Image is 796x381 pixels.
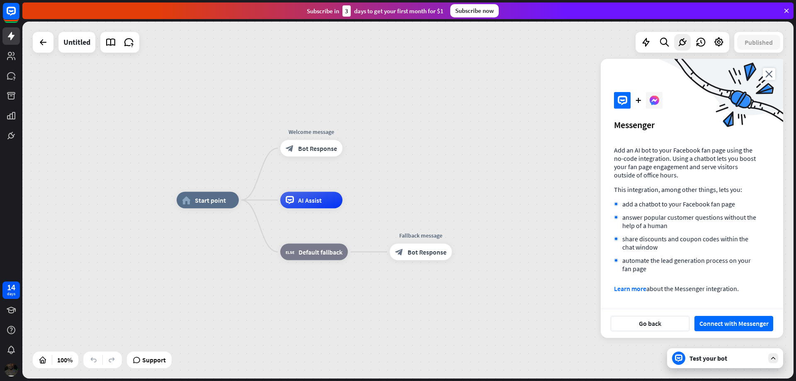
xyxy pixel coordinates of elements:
[342,5,351,17] div: 3
[307,5,444,17] div: Subscribe in days to get your first month for $1
[636,98,641,103] i: plus
[55,353,75,366] div: 100%
[737,35,780,50] button: Published
[298,248,342,256] span: Default fallback
[274,128,349,136] div: Welcome message
[298,144,337,153] span: Bot Response
[286,248,294,256] i: block_fallback
[383,231,458,240] div: Fallback message
[182,196,191,204] i: home_2
[7,284,15,291] div: 14
[7,3,32,28] button: Open LiveChat chat widget
[614,213,757,230] li: answer popular customer questions without the help of a human
[614,284,757,293] p: about the Messenger integration.
[7,291,15,297] div: days
[395,248,403,256] i: block_bot_response
[614,284,646,293] a: Learn more
[408,248,447,256] span: Bot Response
[614,200,757,208] li: add a chatbot to your Facebook fan page
[2,282,20,299] a: 14 days
[763,68,775,80] i: close
[614,146,757,179] p: Add an AI bot to your Facebook fan page using the no-code integration. Using a chatbot lets you b...
[614,185,757,194] p: This integration, among other things, lets you:
[63,32,90,53] div: Untitled
[689,354,764,362] div: Test your bot
[298,196,322,204] span: AI Assist
[286,144,294,153] i: block_bot_response
[195,196,226,204] span: Start point
[450,4,499,17] div: Subscribe now
[614,119,770,131] div: Messenger
[142,353,166,366] span: Support
[614,235,757,251] li: share discounts and coupon codes within the chat window
[694,316,773,331] button: Connect with Messenger
[611,316,689,331] button: Go back
[614,256,757,273] li: automate the lead generation process on your fan page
